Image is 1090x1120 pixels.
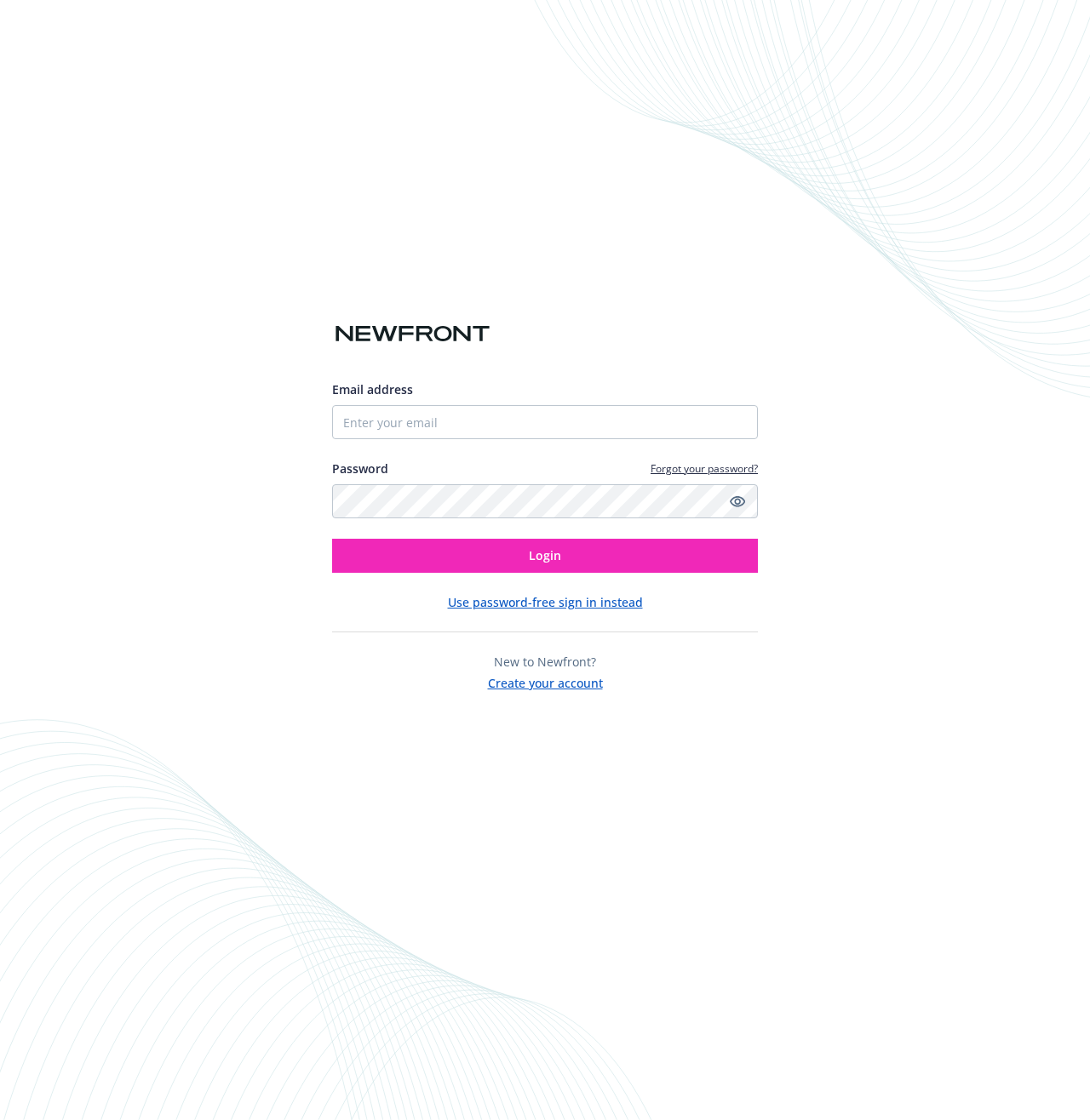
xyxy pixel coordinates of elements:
[727,491,748,511] a: Show password
[448,593,643,611] button: Use password-free sign in instead
[332,460,388,477] label: Password
[332,405,758,439] input: Enter your email
[651,461,758,476] a: Forgot your password?
[332,381,413,397] span: Email address
[488,671,603,692] button: Create your account
[494,654,596,670] span: New to Newfront?
[332,539,758,573] button: Login
[332,484,758,518] input: Enter your password
[529,547,561,563] span: Login
[332,319,493,349] img: Newfront logo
